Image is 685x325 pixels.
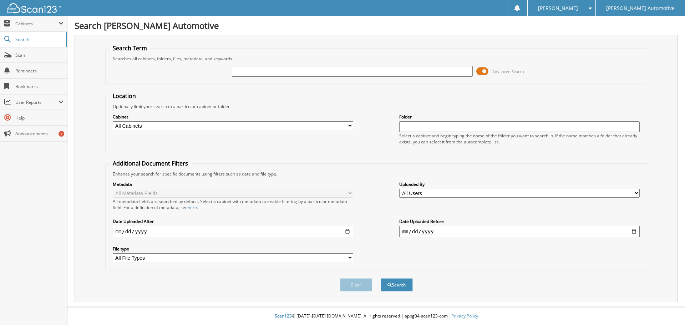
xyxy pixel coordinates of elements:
div: Optionally limit your search to a particular cabinet or folder [109,103,644,110]
span: Scan123 [275,313,292,319]
div: Searches all cabinets, folders, files, metadata, and keywords [109,56,644,62]
span: Cabinets [15,21,59,27]
span: [PERSON_NAME] Automotive [606,6,675,10]
label: Metadata [113,181,353,187]
span: Reminders [15,68,64,74]
input: start [113,226,353,237]
label: Cabinet [113,114,353,120]
label: File type [113,246,353,252]
div: © [DATE]-[DATE] [DOMAIN_NAME]. All rights reserved | appg04-scan123-com | [67,308,685,325]
div: Select a cabinet and begin typing the name of the folder you want to search in. If the name match... [399,133,640,145]
button: Clear [340,278,372,291]
img: scan123-logo-white.svg [7,3,61,13]
input: end [399,226,640,237]
label: Uploaded By [399,181,640,187]
h1: Search [PERSON_NAME] Automotive [75,20,678,31]
div: 1 [59,131,64,137]
span: Help [15,115,64,121]
label: Date Uploaded After [113,218,353,224]
a: Privacy Policy [451,313,478,319]
label: Folder [399,114,640,120]
span: Bookmarks [15,83,64,90]
button: Search [381,278,413,291]
span: Announcements [15,131,64,137]
span: [PERSON_NAME] [538,6,578,10]
label: Date Uploaded Before [399,218,640,224]
legend: Search Term [109,44,151,52]
span: Scan [15,52,64,58]
legend: Location [109,92,139,100]
div: All metadata fields are searched by default. Select a cabinet with metadata to enable filtering b... [113,198,353,210]
legend: Additional Document Filters [109,159,192,167]
a: here [188,204,197,210]
span: Search [15,36,62,42]
span: User Reports [15,99,59,105]
div: Enhance your search for specific documents using filters such as date and file type. [109,171,644,177]
span: Advanced Search [492,69,524,74]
